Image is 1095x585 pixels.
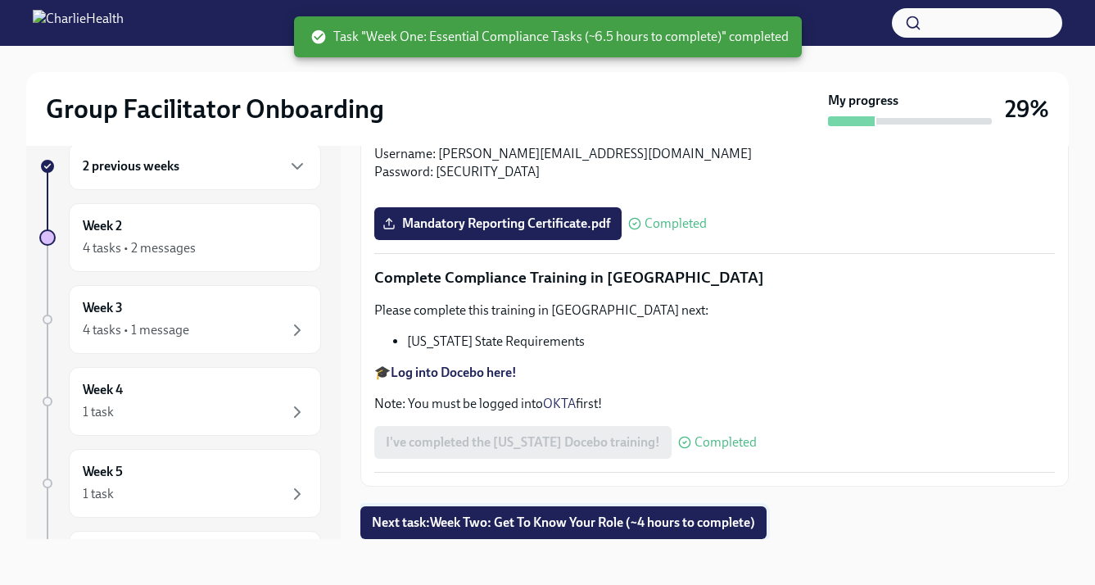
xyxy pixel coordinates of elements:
[83,239,196,257] div: 4 tasks • 2 messages
[39,203,321,272] a: Week 24 tasks • 2 messages
[374,207,622,240] label: Mandatory Reporting Certificate.pdf
[83,485,114,503] div: 1 task
[39,449,321,518] a: Week 51 task
[83,403,114,421] div: 1 task
[83,463,123,481] h6: Week 5
[391,365,517,380] a: Log into Docebo here!
[360,506,767,539] button: Next task:Week Two: Get To Know Your Role (~4 hours to complete)
[372,515,755,531] span: Next task : Week Two: Get To Know Your Role (~4 hours to complete)
[645,217,707,230] span: Completed
[83,299,123,317] h6: Week 3
[39,285,321,354] a: Week 34 tasks • 1 message
[33,10,124,36] img: CharlieHealth
[46,93,384,125] h2: Group Facilitator Onboarding
[695,436,757,449] span: Completed
[83,321,189,339] div: 4 tasks • 1 message
[83,217,122,235] h6: Week 2
[1005,94,1049,124] h3: 29%
[374,302,1055,320] p: Please complete this training in [GEOGRAPHIC_DATA] next:
[374,127,1055,181] p: 🎓 Username: [PERSON_NAME][EMAIL_ADDRESS][DOMAIN_NAME] Password: [SECURITY_DATA]
[310,28,789,46] span: Task "Week One: Essential Compliance Tasks (~6.5 hours to complete)" completed
[386,215,610,232] span: Mandatory Reporting Certificate.pdf
[83,381,123,399] h6: Week 4
[83,157,179,175] h6: 2 previous weeks
[374,267,1055,288] p: Complete Compliance Training in [GEOGRAPHIC_DATA]
[374,395,1055,413] p: Note: You must be logged into first!
[39,367,321,436] a: Week 41 task
[374,364,1055,382] p: 🎓
[543,396,576,411] a: OKTA
[828,92,898,110] strong: My progress
[407,333,1055,351] li: [US_STATE] State Requirements
[69,143,321,190] div: 2 previous weeks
